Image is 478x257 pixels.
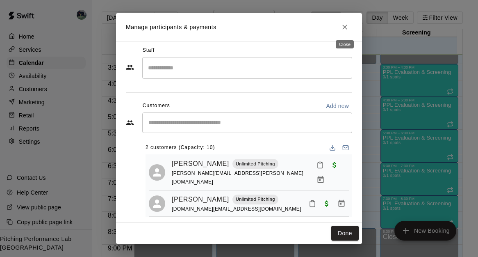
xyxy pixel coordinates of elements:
button: Manage bookings & payment [313,172,328,187]
p: Unlimited Pitching [236,161,275,168]
button: Manage bookings & payment [334,196,349,211]
span: [DOMAIN_NAME][EMAIL_ADDRESS][DOMAIN_NAME] [172,206,301,212]
div: Close [336,40,354,48]
span: Staff [143,44,155,57]
svg: Staff [126,63,134,71]
button: Download list [326,141,339,154]
div: Drew Abanatha [149,164,165,181]
p: Add new [326,102,349,110]
a: [PERSON_NAME] [172,194,229,205]
div: Search staff [142,57,352,79]
div: Start typing to search customers... [142,112,352,133]
button: Mark attendance [305,197,319,211]
span: [PERSON_NAME][EMAIL_ADDRESS][PERSON_NAME][DOMAIN_NAME] [172,170,303,185]
span: 2 customers (Capacity: 10) [146,141,215,154]
svg: Customers [126,119,134,127]
button: Done [331,226,359,241]
p: Manage participants & payments [126,23,216,32]
span: Paid with Credit [327,161,342,168]
span: Customers [143,99,170,112]
span: Paid with Credit [319,200,334,207]
button: Email participants [339,141,352,154]
button: Mark attendance [313,158,327,172]
button: Add new [323,99,352,112]
button: Close [337,20,352,34]
div: Gabe Donnelly [149,195,165,212]
p: Unlimited Pitching [236,196,275,203]
a: [PERSON_NAME] [172,158,229,169]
